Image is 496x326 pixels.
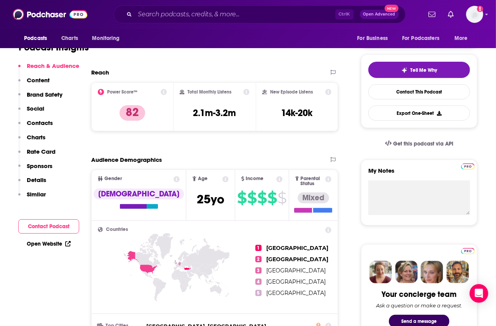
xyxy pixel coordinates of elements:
p: Contacts [27,119,53,127]
div: [DEMOGRAPHIC_DATA] [94,189,184,199]
img: Jon Profile [446,261,469,283]
p: 82 [120,105,145,121]
button: open menu [19,31,57,46]
button: Show profile menu [466,6,483,23]
p: Similar [27,191,46,198]
span: $ [267,192,277,204]
span: More [454,33,468,44]
span: Get this podcast via API [393,140,453,147]
h2: Audience Demographics [91,156,162,163]
span: Open Advanced [363,12,395,16]
span: Ctrl K [335,9,354,19]
a: Contact This Podcast [368,84,470,99]
div: Mixed [298,192,329,203]
div: Search podcasts, credits, & more... [114,5,406,23]
h3: 14k-20k [281,107,312,119]
img: tell me why sparkle [401,67,408,73]
span: Countries [106,227,128,232]
h2: Total Monthly Listens [187,89,231,95]
a: Get this podcast via API [379,134,460,153]
span: Podcasts [24,33,47,44]
button: Content [18,76,50,91]
span: 3 [255,267,262,274]
p: Sponsors [27,162,52,170]
p: Reach & Audience [27,62,79,69]
span: Income [246,176,264,181]
div: Ask a question or make a request. [376,302,462,309]
span: For Business [357,33,388,44]
p: Content [27,76,50,84]
span: New [385,5,399,12]
p: Rate Card [27,148,55,155]
button: Export One-Sheet [368,106,470,121]
span: For Podcasters [402,33,439,44]
h2: Power Score™ [107,89,137,95]
img: Podchaser Pro [461,163,475,170]
img: Barbara Profile [395,261,418,283]
img: User Profile [466,6,483,23]
svg: Add a profile image [477,6,483,12]
span: Parental Status [300,176,324,186]
span: $ [247,192,257,204]
span: 1 [255,245,262,251]
button: Social [18,105,44,119]
button: Similar [18,191,46,205]
a: Show notifications dropdown [425,8,439,21]
span: $ [277,192,286,204]
span: Tell Me Why [411,67,437,73]
img: Podchaser Pro [461,248,475,254]
span: Age [198,176,208,181]
a: Pro website [461,247,475,254]
a: Charts [56,31,83,46]
span: 5 [255,290,262,296]
p: Brand Safety [27,91,62,98]
a: Show notifications dropdown [445,8,457,21]
a: Pro website [461,162,475,170]
button: open menu [352,31,397,46]
span: [GEOGRAPHIC_DATA] [266,290,326,297]
p: Details [27,176,46,184]
button: Charts [18,134,45,148]
span: [GEOGRAPHIC_DATA] [266,278,326,285]
div: Your concierge team [382,290,457,299]
span: Gender [104,176,122,181]
label: My Notes [368,167,470,180]
button: Contact Podcast [18,219,79,234]
span: Charts [61,33,78,44]
span: Logged in as Morgan16 [466,6,483,23]
button: open menu [397,31,451,46]
button: open menu [87,31,130,46]
span: [GEOGRAPHIC_DATA] [266,256,328,263]
a: Open Website [27,241,71,247]
img: Podchaser - Follow, Share and Rate Podcasts [13,7,87,22]
h2: New Episode Listens [270,89,313,95]
button: tell me why sparkleTell Me Why [368,62,470,78]
button: Sponsors [18,162,52,177]
h2: Reach [91,69,109,76]
div: Open Intercom Messenger [470,284,488,303]
button: Contacts [18,119,53,134]
span: $ [257,192,267,204]
button: Details [18,176,46,191]
button: open menu [449,31,477,46]
button: Brand Safety [18,91,62,105]
span: 2 [255,256,262,262]
input: Search podcasts, credits, & more... [135,8,335,21]
button: Open AdvancedNew [360,10,399,19]
span: 4 [255,279,262,285]
p: Social [27,105,44,112]
span: [GEOGRAPHIC_DATA] [266,267,326,274]
img: Jules Profile [421,261,443,283]
span: 25 yo [197,192,224,207]
p: Charts [27,134,45,141]
button: Reach & Audience [18,62,79,76]
span: [GEOGRAPHIC_DATA] [266,244,328,251]
h3: 2.1m-3.2m [193,107,236,119]
span: Monitoring [92,33,120,44]
button: Rate Card [18,148,55,162]
img: Sydney Profile [369,261,392,283]
span: $ [237,192,246,204]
